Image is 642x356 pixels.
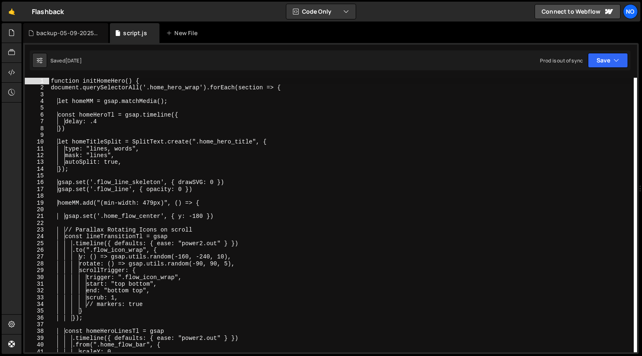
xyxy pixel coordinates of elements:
[2,2,22,22] a: 🤙
[25,172,49,179] div: 15
[25,78,49,84] div: 1
[25,179,49,186] div: 16
[25,91,49,98] div: 3
[25,267,49,274] div: 29
[588,53,628,68] button: Save
[25,220,49,227] div: 22
[25,301,49,308] div: 34
[25,240,49,247] div: 25
[25,335,49,342] div: 39
[25,294,49,301] div: 33
[25,166,49,172] div: 14
[25,260,49,267] div: 28
[25,281,49,287] div: 31
[25,321,49,328] div: 37
[25,125,49,132] div: 8
[25,152,49,159] div: 12
[25,112,49,118] div: 6
[123,29,147,37] div: script.js
[36,29,98,37] div: backup-05-09-2025.js
[25,105,49,111] div: 5
[25,247,49,253] div: 26
[25,206,49,213] div: 20
[25,159,49,165] div: 13
[535,4,621,19] a: Connect to Webflow
[65,57,82,64] div: [DATE]
[25,193,49,199] div: 18
[25,287,49,294] div: 32
[25,227,49,233] div: 23
[25,213,49,220] div: 21
[25,200,49,206] div: 19
[50,57,82,64] div: Saved
[32,7,64,17] div: Flashback
[25,84,49,91] div: 2
[25,132,49,139] div: 9
[540,57,583,64] div: Prod is out of sync
[623,4,638,19] a: No
[25,308,49,314] div: 35
[25,253,49,260] div: 27
[25,315,49,321] div: 36
[286,4,356,19] button: Code Only
[25,349,49,355] div: 41
[166,29,201,37] div: New File
[25,274,49,281] div: 30
[25,98,49,105] div: 4
[25,118,49,125] div: 7
[25,233,49,240] div: 24
[25,139,49,145] div: 10
[25,342,49,348] div: 40
[25,146,49,152] div: 11
[25,186,49,193] div: 17
[25,328,49,334] div: 38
